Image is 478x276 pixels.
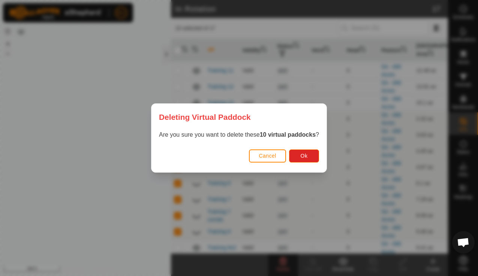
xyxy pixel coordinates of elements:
[159,111,251,123] span: Deleting Virtual Paddock
[259,153,276,159] span: Cancel
[452,231,475,254] div: Open chat
[289,149,319,163] button: Ok
[249,149,286,163] button: Cancel
[159,131,319,138] span: Are you sure you want to delete these ?
[260,131,316,138] strong: 10 virtual paddocks
[301,153,308,159] span: Ok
